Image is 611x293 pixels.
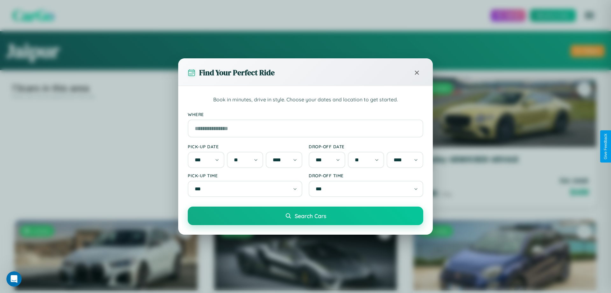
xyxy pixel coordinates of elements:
h3: Find Your Perfect Ride [199,67,275,78]
label: Pick-up Time [188,173,302,178]
label: Where [188,112,423,117]
p: Book in minutes, drive in style. Choose your dates and location to get started. [188,96,423,104]
label: Drop-off Date [309,144,423,149]
label: Pick-up Date [188,144,302,149]
label: Drop-off Time [309,173,423,178]
button: Search Cars [188,207,423,225]
span: Search Cars [295,212,326,219]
